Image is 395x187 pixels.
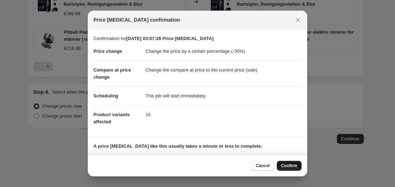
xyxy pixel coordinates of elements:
b: [DATE] 03:07:28 Price [MEDICAL_DATA] [126,36,213,41]
span: Compare at price change [93,67,131,80]
p: Confirmation for [93,35,302,42]
button: Cancel [252,161,274,171]
dd: This job will start immediately. [145,86,302,105]
span: Cancel [256,163,270,169]
span: Confirm [281,163,297,169]
button: Close [293,15,303,25]
span: Product variants affected [93,112,130,124]
button: Confirm [277,161,302,171]
span: Price change [93,49,122,54]
span: Price [MEDICAL_DATA] confirmation [93,16,180,23]
dd: Change the price by a certain percentage (-30%) [145,42,302,61]
span: Scheduling [93,93,118,98]
dd: Change the compare at price to the current price (sale) [145,61,302,79]
dd: 16 [145,105,302,124]
b: A price [MEDICAL_DATA] like this usually takes a minute or less to complete. [93,143,262,149]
